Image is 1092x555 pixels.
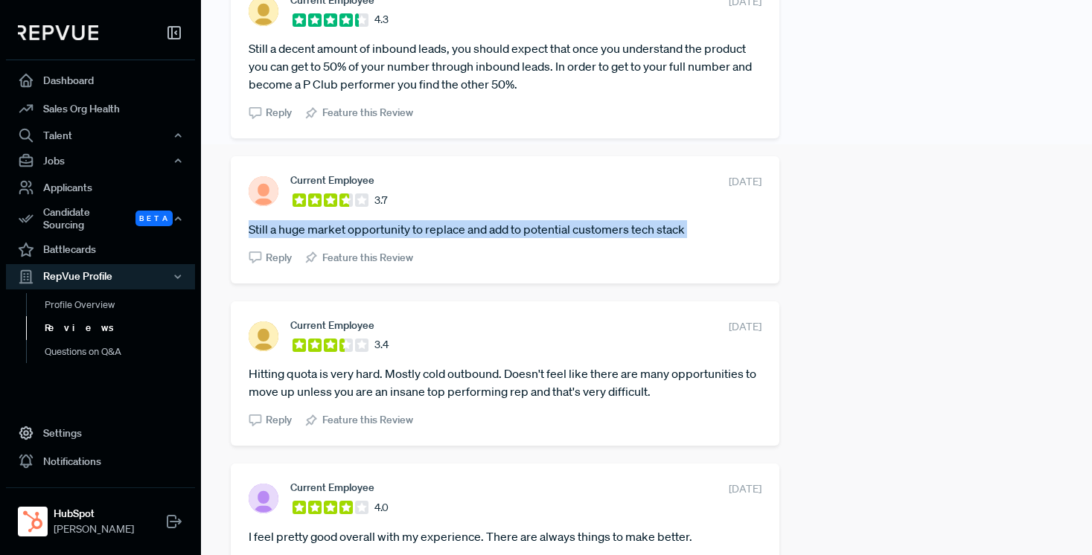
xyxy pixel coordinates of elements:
article: Hitting quota is very hard. Mostly cold outbound. Doesn't feel like there are many opportunities ... [249,365,761,400]
a: Settings [6,419,195,447]
article: Still a decent amount of inbound leads, you should expect that once you understand the product yo... [249,39,761,93]
img: HubSpot [21,510,45,533]
span: Reply [266,250,292,266]
span: Current Employee [290,174,374,186]
div: Candidate Sourcing [6,202,195,236]
span: [DATE] [729,481,761,497]
span: Current Employee [290,481,374,493]
a: Questions on Q&A [26,340,215,364]
span: Beta [135,211,173,226]
img: RepVue [18,25,98,40]
a: Profile Overview [26,293,215,317]
a: Battlecards [6,236,195,264]
span: Current Employee [290,319,374,331]
span: 3.7 [374,193,387,208]
a: Dashboard [6,66,195,94]
span: [DATE] [729,174,761,190]
article: I feel pretty good overall with my experience. There are always things to make better. [249,527,761,545]
span: Feature this Review [322,250,413,266]
span: [PERSON_NAME] [54,522,134,537]
article: Still a huge market opportunity to replace and add to potential customers tech stack [249,220,761,238]
a: HubSpotHubSpot[PERSON_NAME] [6,487,195,543]
span: Reply [266,105,292,121]
button: Talent [6,123,195,148]
a: Sales Org Health [6,94,195,123]
span: 4.0 [374,500,389,516]
button: Jobs [6,148,195,173]
strong: HubSpot [54,506,134,522]
button: RepVue Profile [6,264,195,289]
span: Feature this Review [322,412,413,428]
a: Applicants [6,173,195,202]
span: 3.4 [374,337,389,353]
span: Reply [266,412,292,428]
a: Reviews [26,316,215,340]
span: [DATE] [729,319,761,335]
span: 4.3 [374,12,389,28]
button: Candidate Sourcing Beta [6,202,195,236]
span: Feature this Review [322,105,413,121]
a: Notifications [6,447,195,475]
